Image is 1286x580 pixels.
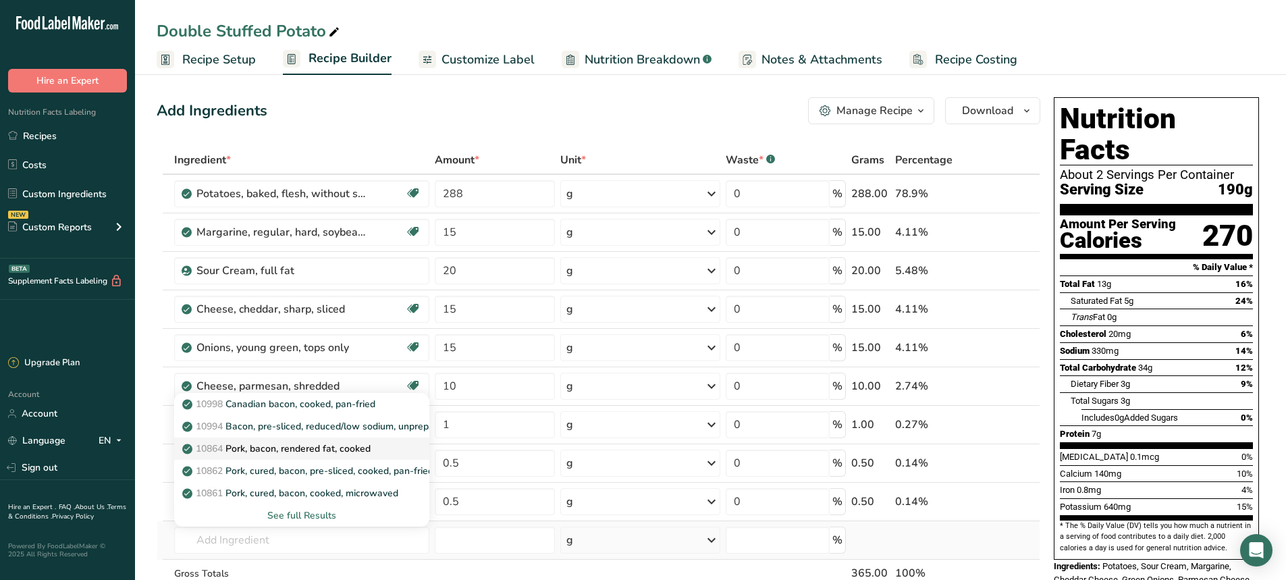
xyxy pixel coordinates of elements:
[441,51,535,69] span: Customize Label
[566,378,573,394] div: g
[1241,452,1253,462] span: 0%
[1121,396,1130,406] span: 3g
[196,263,365,279] div: Sour Cream, full fat
[562,45,712,75] a: Nutrition Breakdown
[851,417,890,433] div: 1.00
[1081,413,1178,423] span: Includes Added Sugars
[1060,502,1102,512] span: Potassium
[895,152,953,168] span: Percentage
[174,527,430,554] input: Add Ingredient
[1060,279,1095,289] span: Total Fat
[157,100,267,122] div: Add Ingredients
[1060,429,1090,439] span: Protein
[196,442,223,455] span: 10864
[1235,296,1253,306] span: 24%
[1121,379,1130,389] span: 3g
[185,508,419,523] div: See full Results
[1104,502,1131,512] span: 640mg
[185,419,448,433] p: Bacon, pre-sliced, reduced/low sodium, unprepared
[174,504,430,527] div: See full Results
[1235,346,1253,356] span: 14%
[895,494,976,510] div: 0.14%
[585,51,700,69] span: Nutrition Breakdown
[851,186,890,202] div: 288.00
[1240,534,1272,566] div: Open Intercom Messenger
[157,19,342,43] div: Double Stuffed Potato
[566,186,573,202] div: g
[566,455,573,471] div: g
[196,465,223,477] span: 10862
[185,397,375,411] p: Canadian bacon, cooked, pan-fried
[1060,346,1090,356] span: Sodium
[1092,346,1119,356] span: 330mg
[196,378,365,394] div: Cheese, parmesan, shredded
[566,263,573,279] div: g
[1237,469,1253,479] span: 10%
[185,486,398,500] p: Pork, cured, bacon, cooked, microwaved
[8,429,65,452] a: Language
[1241,485,1253,495] span: 4%
[1060,469,1092,479] span: Calcium
[99,433,127,449] div: EN
[895,340,976,356] div: 4.11%
[1071,379,1119,389] span: Dietary Fiber
[59,502,75,512] a: FAQ .
[808,97,934,124] button: Manage Recipe
[1237,502,1253,512] span: 15%
[851,301,890,317] div: 15.00
[8,211,28,219] div: NEW
[196,340,365,356] div: Onions, young green, tops only
[1092,429,1101,439] span: 7g
[435,152,479,168] span: Amount
[8,542,127,558] div: Powered By FoodLabelMaker © 2025 All Rights Reserved
[909,45,1017,75] a: Recipe Costing
[8,357,80,370] div: Upgrade Plan
[1060,363,1136,373] span: Total Carbohydrate
[1060,218,1176,231] div: Amount Per Serving
[1060,182,1144,199] span: Serving Size
[566,301,573,317] div: g
[895,417,976,433] div: 0.27%
[851,378,890,394] div: 10.00
[566,340,573,356] div: g
[196,398,223,411] span: 10998
[1130,452,1159,462] span: 0.1mcg
[196,487,223,500] span: 10861
[1060,259,1253,275] section: % Daily Value *
[935,51,1017,69] span: Recipe Costing
[895,224,976,240] div: 4.11%
[185,464,433,478] p: Pork, cured, bacon, pre-sliced, cooked, pan-fried
[895,263,976,279] div: 5.48%
[962,103,1013,119] span: Download
[1097,279,1111,289] span: 13g
[174,152,231,168] span: Ingredient
[1138,363,1152,373] span: 34g
[185,442,371,456] p: Pork, bacon, rendered fat, cooked
[8,220,92,234] div: Custom Reports
[52,512,94,521] a: Privacy Policy
[1071,396,1119,406] span: Total Sugars
[1124,296,1133,306] span: 5g
[1060,231,1176,251] div: Calories
[174,460,430,482] a: 10862Pork, cured, bacon, pre-sliced, cooked, pan-fried
[174,393,430,415] a: 10998Canadian bacon, cooked, pan-fried
[1071,296,1122,306] span: Saturated Fat
[182,51,256,69] span: Recipe Setup
[419,45,535,75] a: Customize Label
[1241,379,1253,389] span: 9%
[1241,413,1253,423] span: 0%
[1071,312,1105,322] span: Fat
[566,224,573,240] div: g
[1235,363,1253,373] span: 12%
[1202,218,1253,254] div: 270
[1060,521,1253,554] section: * The % Daily Value (DV) tells you how much a nutrient in a serving of food contributes to a dail...
[1241,329,1253,339] span: 6%
[1235,279,1253,289] span: 16%
[1060,103,1253,165] h1: Nutrition Facts
[566,494,573,510] div: g
[895,301,976,317] div: 4.11%
[851,340,890,356] div: 15.00
[1107,312,1117,322] span: 0g
[1218,182,1253,199] span: 190g
[1115,413,1124,423] span: 0g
